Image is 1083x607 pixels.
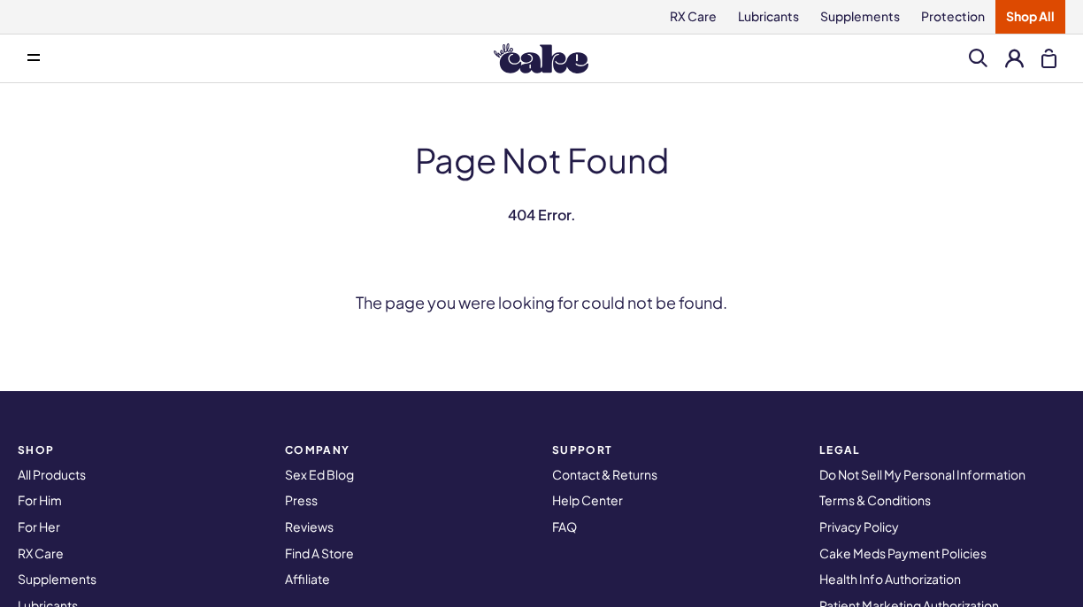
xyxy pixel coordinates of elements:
[285,571,330,587] a: Affiliate
[285,492,318,508] a: Press
[18,571,96,587] a: Supplements
[494,43,588,73] img: Hello Cake
[552,492,623,508] a: Help Center
[819,444,1065,456] strong: Legal
[27,290,1056,314] p: The page you were looking for could not be found.
[18,444,264,456] strong: SHOP
[819,466,1025,482] a: Do Not Sell My Personal Information
[18,519,60,534] a: For Her
[27,136,1056,183] h1: Page Not Found
[552,519,577,534] a: FAQ
[18,466,86,482] a: All Products
[285,545,354,561] a: Find A Store
[819,519,899,534] a: Privacy Policy
[552,466,657,482] a: Contact & Returns
[819,545,987,561] a: Cake Meds Payment Policies
[285,519,334,534] a: Reviews
[18,492,62,508] a: For Him
[819,492,931,508] a: Terms & Conditions
[285,466,354,482] a: Sex Ed Blog
[27,205,1056,225] span: 404 Error.
[18,545,64,561] a: RX Care
[819,571,961,587] a: Health Info Authorization
[285,444,531,456] strong: COMPANY
[552,444,798,456] strong: Support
